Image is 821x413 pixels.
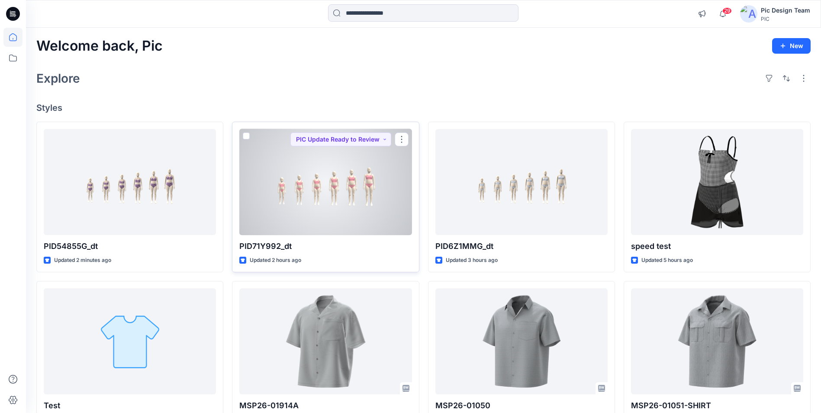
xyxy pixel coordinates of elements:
[722,7,732,14] span: 29
[631,400,803,412] p: MSP26-01051-SHIRT
[631,288,803,394] a: MSP26-01051-SHIRT
[761,16,810,22] div: PIC
[772,38,811,54] button: New
[740,5,757,23] img: avatar
[44,288,216,394] a: Test
[435,129,608,235] a: PID6Z1MMG_dt
[44,240,216,252] p: PID54855G_dt
[239,288,412,394] a: MSP26-01914A
[631,129,803,235] a: speed test
[44,400,216,412] p: Test
[446,256,498,265] p: Updated 3 hours ago
[239,240,412,252] p: PID71Y992_dt
[54,256,111,265] p: Updated 2 minutes ago
[44,129,216,235] a: PID54855G_dt
[239,400,412,412] p: MSP26-01914A
[239,129,412,235] a: PID71Y992_dt
[435,400,608,412] p: MSP26-01050
[250,256,301,265] p: Updated 2 hours ago
[641,256,693,265] p: Updated 5 hours ago
[761,5,810,16] div: Pic Design Team
[36,38,163,54] h2: Welcome back, Pic
[36,103,811,113] h4: Styles
[631,240,803,252] p: speed test
[435,288,608,394] a: MSP26-01050
[435,240,608,252] p: PID6Z1MMG_dt
[36,71,80,85] h2: Explore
